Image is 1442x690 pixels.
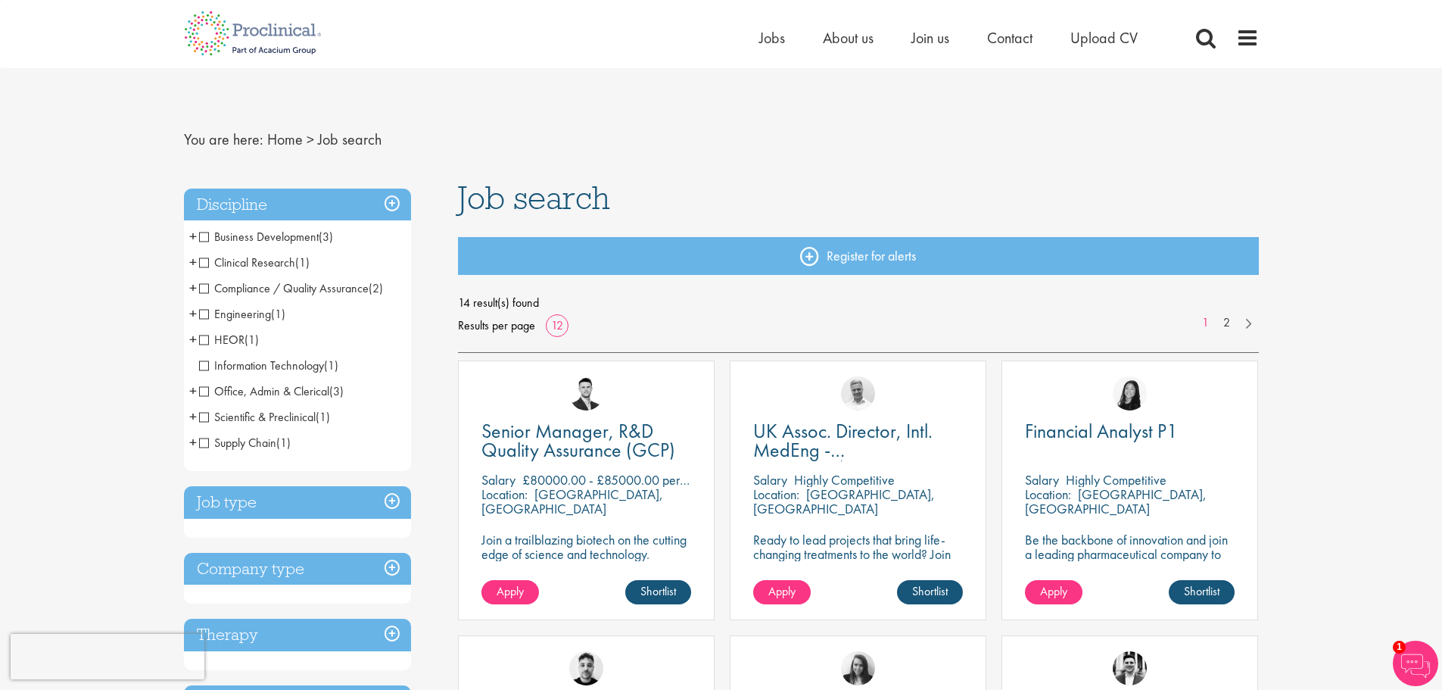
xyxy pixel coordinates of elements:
span: Clinical Research [199,254,310,270]
p: £80000.00 - £85000.00 per annum [522,471,717,489]
a: About us [823,28,874,48]
span: + [189,379,197,402]
span: Scientific & Preclinical [199,409,316,425]
span: Business Development [199,229,319,245]
img: Numhom Sudsok [1113,376,1147,411]
span: Location: [753,485,799,503]
img: Edward Little [1113,651,1147,685]
h3: Therapy [184,619,411,651]
a: Apply [481,580,539,604]
img: Dean Fisher [569,651,603,685]
span: Apply [1040,583,1067,599]
p: Highly Competitive [1066,471,1166,489]
a: 2 [1216,314,1238,332]
span: Compliance / Quality Assurance [199,280,383,296]
span: (1) [295,254,310,270]
a: 1 [1194,314,1216,332]
img: Joshua Godden [569,376,603,411]
span: Location: [1025,485,1071,503]
img: Joshua Bye [841,376,875,411]
p: Ready to lead projects that bring life-changing treatments to the world? Join our client at the f... [753,532,963,604]
span: Information Technology [199,357,324,373]
h3: Company type [184,553,411,585]
span: Engineering [199,306,285,322]
p: Join a trailblazing biotech on the cutting edge of science and technology. [481,532,691,561]
span: Business Development [199,229,333,245]
span: Supply Chain [199,435,291,451]
a: Shortlist [1169,580,1235,604]
span: + [189,328,197,351]
a: Register for alerts [458,237,1259,275]
span: + [189,276,197,299]
a: breadcrumb link [267,130,303,149]
span: (1) [244,332,259,348]
span: Apply [497,583,524,599]
span: Supply Chain [199,435,276,451]
span: > [307,130,314,149]
a: Senior Manager, R&D Quality Assurance (GCP) [481,422,691,460]
span: Jobs [759,28,785,48]
span: + [189,251,197,273]
span: + [189,405,197,428]
a: UK Assoc. Director, Intl. MedEng - Oncology/Hematology [753,422,963,460]
p: Be the backbone of innovation and join a leading pharmaceutical company to help keep life-changin... [1025,532,1235,590]
span: Senior Manager, R&D Quality Assurance (GCP) [481,418,675,463]
a: Apply [1025,580,1082,604]
span: 14 result(s) found [458,292,1259,314]
span: + [189,302,197,325]
span: Results per page [458,314,535,337]
span: (3) [329,383,344,399]
img: Terri-Anne Gray [841,651,875,685]
span: Compliance / Quality Assurance [199,280,369,296]
h3: Discipline [184,189,411,221]
p: [GEOGRAPHIC_DATA], [GEOGRAPHIC_DATA] [753,485,935,517]
span: UK Assoc. Director, Intl. MedEng - Oncology/Hematology [753,418,939,482]
span: Office, Admin & Clerical [199,383,344,399]
span: Information Technology [199,357,338,373]
span: (1) [316,409,330,425]
span: Scientific & Preclinical [199,409,330,425]
span: (1) [324,357,338,373]
a: Upload CV [1070,28,1138,48]
a: Shortlist [625,580,691,604]
span: + [189,431,197,454]
p: [GEOGRAPHIC_DATA], [GEOGRAPHIC_DATA] [1025,485,1207,517]
p: Highly Competitive [794,471,895,489]
p: [GEOGRAPHIC_DATA], [GEOGRAPHIC_DATA] [481,485,663,517]
span: Apply [768,583,796,599]
span: + [189,225,197,248]
span: 1 [1393,641,1406,654]
span: (1) [276,435,291,451]
span: Salary [753,471,787,489]
span: Office, Admin & Clerical [199,383,329,399]
span: You are here: [184,130,263,149]
a: Financial Analyst P1 [1025,422,1235,441]
a: Shortlist [897,580,963,604]
span: (1) [271,306,285,322]
h3: Job type [184,486,411,519]
a: Join us [911,28,949,48]
iframe: reCAPTCHA [11,634,204,679]
span: Salary [481,471,515,489]
span: HEOR [199,332,244,348]
span: Location: [481,485,528,503]
span: Job search [458,177,610,218]
a: Apply [753,580,811,604]
span: Job search [318,130,382,149]
img: Chatbot [1393,641,1438,686]
span: Salary [1025,471,1059,489]
span: Financial Analyst P1 [1025,418,1178,444]
a: Contact [987,28,1032,48]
